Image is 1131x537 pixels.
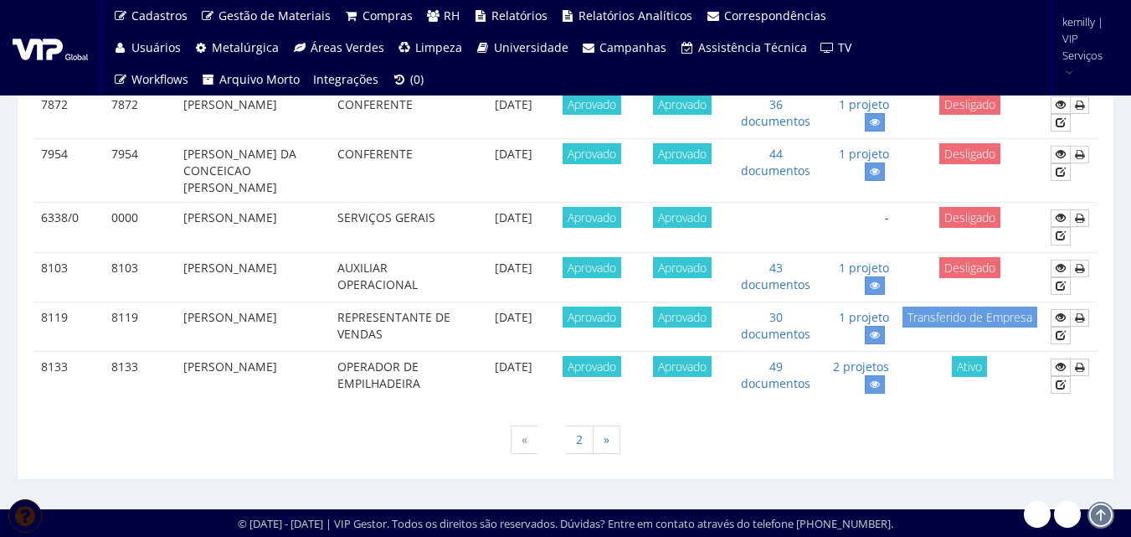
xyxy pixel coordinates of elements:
[653,94,712,115] span: Aprovado
[476,89,550,138] td: [DATE]
[599,39,666,55] span: Campanhas
[575,32,674,64] a: Campanhas
[219,71,300,87] span: Arquivo Morto
[105,252,177,302] td: 8103
[106,32,188,64] a: Usuários
[212,39,279,55] span: Metalúrgica
[839,96,889,112] a: 1 projeto
[741,146,810,178] a: 44 documentos
[285,32,391,64] a: Áreas Verdes
[476,138,550,202] td: [DATE]
[653,356,712,377] span: Aprovado
[331,302,477,351] td: REPRESENTANTE DE VENDAS
[331,351,477,400] td: OPERADOR DE EMPILHADEIRA
[188,32,286,64] a: Metalúrgica
[238,516,893,532] div: © [DATE] - [DATE] | VIP Gestor. Todos os direitos são reservados. Dúvidas? Entre em contato atrav...
[741,309,810,342] a: 30 documentos
[511,426,538,454] span: «
[563,94,621,115] span: Aprovado
[741,260,810,292] a: 43 documentos
[839,146,889,162] a: 1 projeto
[563,143,621,164] span: Aprovado
[476,203,550,253] td: [DATE]
[218,8,331,23] span: Gestão de Materiais
[105,89,177,138] td: 7872
[410,71,424,87] span: (0)
[741,359,810,391] a: 49 documentos
[537,426,566,454] span: 1
[362,8,413,23] span: Compras
[741,96,810,129] a: 36 documentos
[952,356,987,377] span: Ativo
[476,252,550,302] td: [DATE]
[653,143,712,164] span: Aprovado
[195,64,307,96] a: Arquivo Morto
[391,32,470,64] a: Limpeza
[331,252,477,302] td: AUXILIAR OPERACIONAL
[724,8,826,23] span: Correspondências
[902,307,1037,328] span: Transferido de Empresa
[34,351,105,400] td: 8133
[444,8,460,23] span: RH
[331,89,477,138] td: CONFERENTE
[653,207,712,228] span: Aprovado
[34,203,105,253] td: 6338/0
[593,426,620,454] a: Próxima »
[177,203,331,253] td: [PERSON_NAME]
[34,138,105,202] td: 7954
[839,260,889,276] a: 1 projeto
[177,138,331,202] td: [PERSON_NAME] DA CONCEICAO [PERSON_NAME]
[177,351,331,400] td: [PERSON_NAME]
[563,356,621,377] span: Aprovado
[494,39,568,55] span: Universidade
[821,203,895,253] td: -
[331,138,477,202] td: CONFERENTE
[833,359,889,374] a: 2 projetos
[939,94,1000,115] span: Desligado
[177,252,331,302] td: [PERSON_NAME]
[838,39,851,55] span: TV
[105,351,177,400] td: 8133
[131,39,181,55] span: Usuários
[673,32,814,64] a: Assistência Técnica
[939,143,1000,164] span: Desligado
[34,89,105,138] td: 7872
[177,302,331,351] td: [PERSON_NAME]
[939,257,1000,278] span: Desligado
[839,309,889,325] a: 1 projeto
[306,64,385,96] a: Integrações
[131,71,188,87] span: Workflows
[939,207,1000,228] span: Desligado
[131,8,188,23] span: Cadastros
[105,302,177,351] td: 8119
[177,89,331,138] td: [PERSON_NAME]
[563,207,621,228] span: Aprovado
[13,35,88,60] img: logo
[563,257,621,278] span: Aprovado
[491,8,548,23] span: Relatórios
[476,351,550,400] td: [DATE]
[563,307,621,328] span: Aprovado
[653,257,712,278] span: Aprovado
[1062,13,1109,64] span: kemilly | VIP Serviços
[34,302,105,351] td: 8119
[105,203,177,253] td: 0000
[385,64,430,96] a: (0)
[469,32,575,64] a: Universidade
[331,203,477,253] td: SERVIÇOS GERAIS
[313,71,378,87] span: Integrações
[34,252,105,302] td: 8103
[698,39,807,55] span: Assistência Técnica
[106,64,195,96] a: Workflows
[565,426,594,454] a: 2
[814,32,859,64] a: TV
[105,138,177,202] td: 7954
[415,39,462,55] span: Limpeza
[476,302,550,351] td: [DATE]
[311,39,384,55] span: Áreas Verdes
[653,307,712,328] span: Aprovado
[578,8,692,23] span: Relatórios Analíticos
